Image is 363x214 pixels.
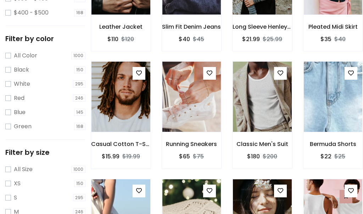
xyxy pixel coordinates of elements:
[303,141,363,147] h6: Bermuda Shorts
[242,36,260,43] h6: $21.99
[162,141,222,147] h6: Running Sneakers
[102,153,119,160] h6: $15.99
[179,153,190,160] h6: $65
[71,52,85,59] span: 1000
[320,153,331,160] h6: $22
[14,66,29,74] label: Black
[263,35,282,43] del: $25.99
[74,66,85,73] span: 150
[74,123,85,130] span: 168
[334,152,345,160] del: $25
[14,51,37,60] label: All Color
[14,94,24,102] label: Red
[14,9,49,17] label: $400 - $500
[74,9,85,16] span: 168
[71,166,85,173] span: 1000
[14,193,17,202] label: S
[14,122,32,131] label: Green
[121,35,134,43] del: $120
[74,109,85,116] span: 145
[5,34,85,43] h5: Filter by color
[14,165,33,174] label: All Size
[73,80,85,88] span: 295
[179,36,190,43] h6: $40
[334,35,346,43] del: $40
[5,148,85,157] h5: Filter by size
[74,180,85,187] span: 150
[122,152,140,160] del: $19.99
[233,141,292,147] h6: Classic Men's Suit
[247,153,260,160] h6: $180
[162,23,222,30] h6: Slim Fit Denim Jeans
[14,80,30,88] label: White
[91,23,151,30] h6: Leather Jacket
[303,23,363,30] h6: Pleated Midi Skirt
[233,23,292,30] h6: Long Sleeve Henley T-Shirt
[14,179,21,188] label: XS
[73,194,85,201] span: 295
[193,35,204,43] del: $45
[193,152,204,160] del: $75
[107,36,118,43] h6: $110
[73,95,85,102] span: 246
[91,141,151,147] h6: Casual Cotton T-Shirt
[14,108,26,117] label: Blue
[320,36,331,43] h6: $35
[263,152,277,160] del: $200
